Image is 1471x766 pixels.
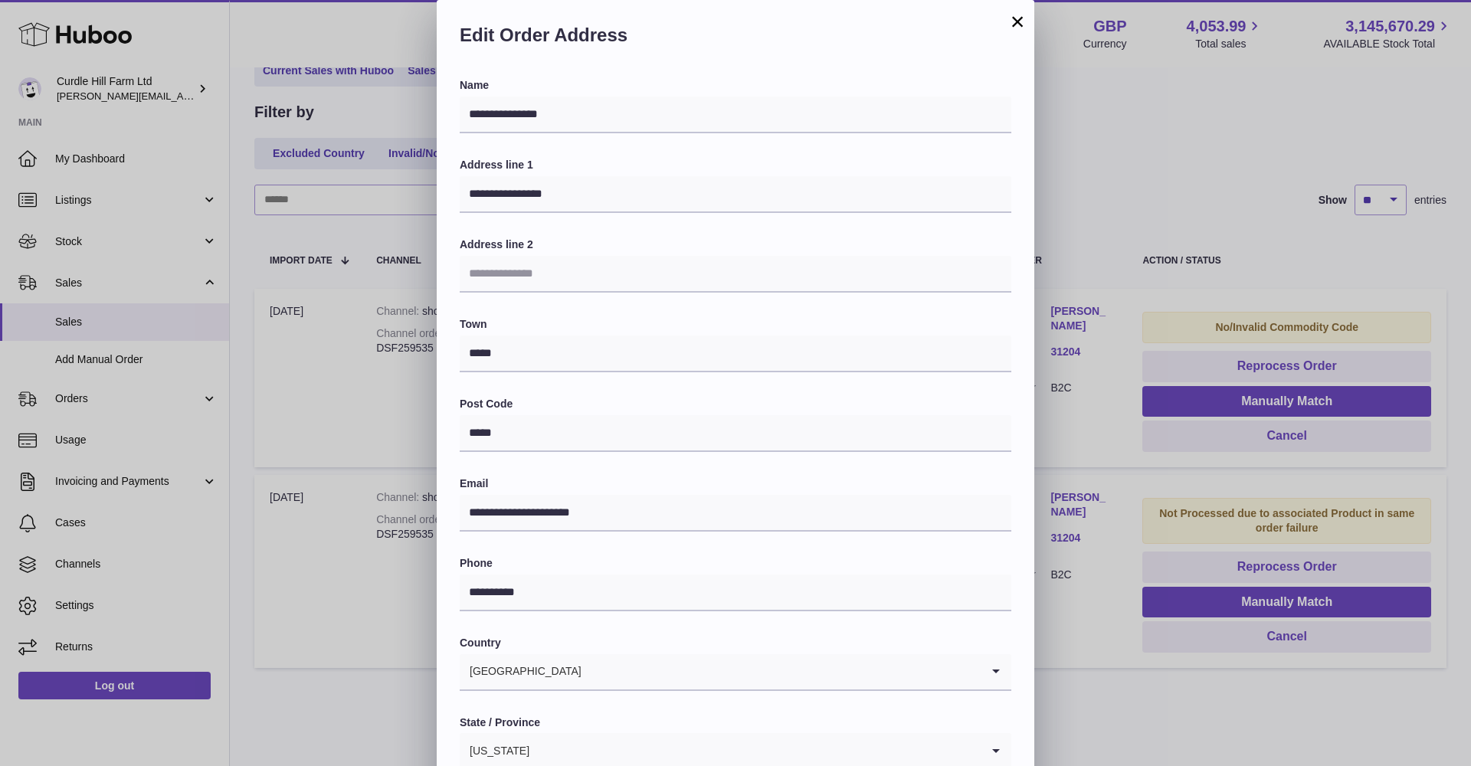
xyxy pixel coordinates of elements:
[460,78,1011,93] label: Name
[460,715,1011,730] label: State / Province
[460,654,1011,691] div: Search for option
[460,23,1011,55] h2: Edit Order Address
[460,636,1011,650] label: Country
[460,237,1011,252] label: Address line 2
[460,654,582,689] span: [GEOGRAPHIC_DATA]
[460,476,1011,491] label: Email
[1008,12,1027,31] button: ×
[460,317,1011,332] label: Town
[460,556,1011,571] label: Phone
[460,397,1011,411] label: Post Code
[582,654,981,689] input: Search for option
[460,158,1011,172] label: Address line 1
